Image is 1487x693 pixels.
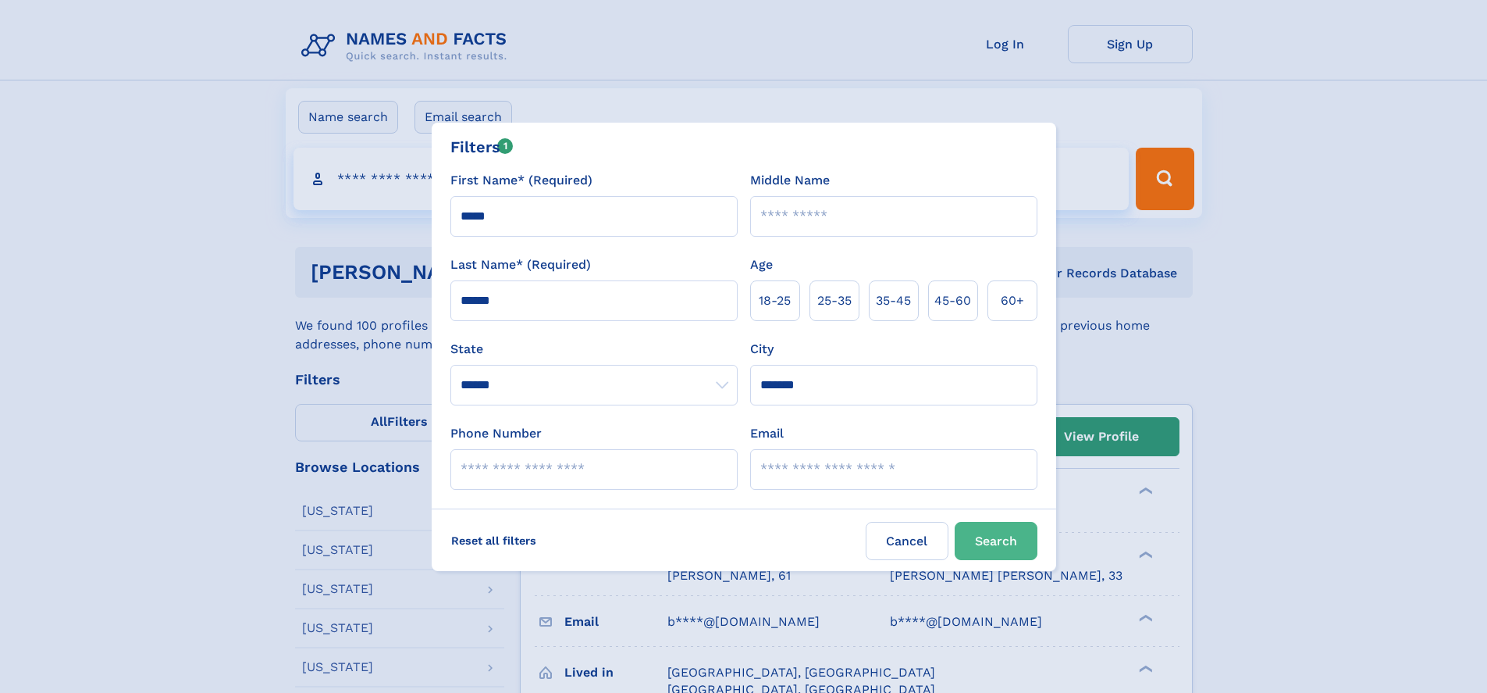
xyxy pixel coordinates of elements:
label: State [450,340,738,359]
label: Phone Number [450,424,542,443]
label: Age [750,255,773,274]
label: Reset all filters [441,522,546,559]
label: First Name* (Required) [450,171,592,190]
div: Filters [450,135,514,159]
label: Email [750,424,784,443]
span: 25‑35 [817,291,852,310]
label: Middle Name [750,171,830,190]
button: Search [955,522,1037,560]
span: 35‑45 [876,291,911,310]
label: Last Name* (Required) [450,255,591,274]
span: 45‑60 [934,291,971,310]
span: 60+ [1001,291,1024,310]
label: Cancel [866,522,948,560]
span: 18‑25 [759,291,791,310]
label: City [750,340,774,359]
